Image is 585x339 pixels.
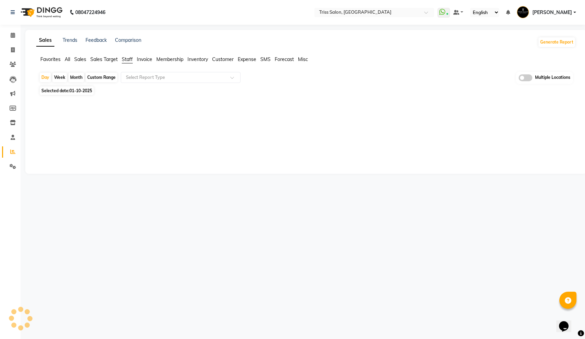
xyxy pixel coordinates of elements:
[40,56,61,62] span: Favorites
[538,37,575,47] button: Generate Report
[156,56,183,62] span: Membership
[535,74,570,81] span: Multiple Locations
[187,56,208,62] span: Inventory
[532,9,572,16] span: [PERSON_NAME]
[63,37,77,43] a: Trends
[86,73,117,82] div: Custom Range
[65,56,70,62] span: All
[40,86,94,95] span: Selected date:
[69,88,92,93] span: 01-10-2025
[40,73,51,82] div: Day
[122,56,133,62] span: Staff
[68,73,84,82] div: Month
[517,6,529,18] img: Rohit Maheshwari
[298,56,308,62] span: Misc
[86,37,107,43] a: Feedback
[212,56,234,62] span: Customer
[275,56,294,62] span: Forecast
[137,56,152,62] span: Invoice
[238,56,256,62] span: Expense
[115,37,141,43] a: Comparison
[556,312,578,332] iframe: chat widget
[260,56,271,62] span: SMS
[36,34,54,47] a: Sales
[90,56,118,62] span: Sales Target
[75,3,105,22] b: 08047224946
[17,3,64,22] img: logo
[74,56,86,62] span: Sales
[52,73,67,82] div: Week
